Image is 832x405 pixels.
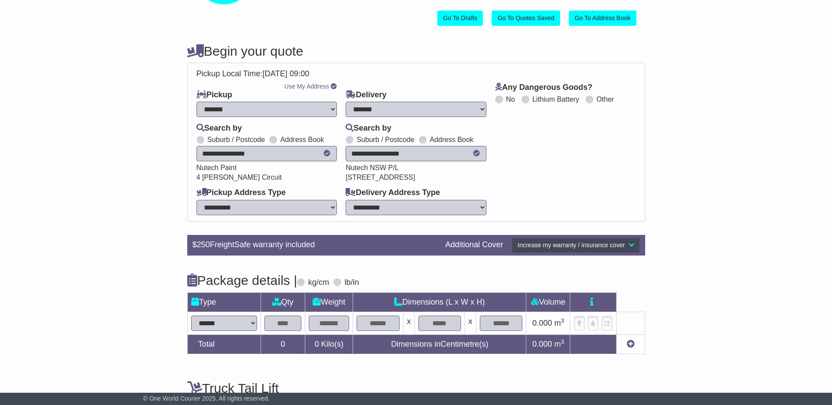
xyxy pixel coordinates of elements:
div: Additional Cover [441,240,507,250]
button: Increase my warranty / insurance cover [512,238,639,253]
td: Weight [305,292,353,312]
td: Total [187,334,261,354]
label: kg/cm [308,278,329,288]
td: Kilo(s) [305,334,353,354]
label: Address Book [280,135,324,144]
span: © One World Courier 2025. All rights reserved. [143,395,270,402]
a: Add new item [627,340,635,348]
span: m [554,340,564,348]
a: Use My Address [284,83,329,90]
span: 0.000 [532,319,552,327]
label: Delivery Address Type [346,188,440,198]
span: Nutech Paint [196,164,237,171]
td: 0 [261,334,305,354]
h4: Package details | [187,273,297,288]
label: Suburb / Postcode [207,135,265,144]
span: [DATE] 09:00 [263,69,310,78]
span: Increase my warranty / insurance cover [518,242,625,249]
td: Type [187,292,261,312]
td: Dimensions (L x W x H) [353,292,526,312]
label: Search by [346,124,391,133]
label: lb/in [344,278,359,288]
label: Lithium Battery [532,95,579,103]
label: Other [596,95,614,103]
span: Nutech NSW P/L [346,164,399,171]
a: Go To Quotes Saved [492,11,560,26]
div: Pickup Local Time: [192,69,640,79]
td: Volume [526,292,570,312]
span: [STREET_ADDRESS] [346,174,415,181]
span: 250 [197,240,210,249]
a: Go To Address Book [569,11,636,26]
label: Address Book [430,135,474,144]
sup: 3 [561,338,564,345]
td: x [465,312,476,334]
td: Dimensions in Centimetre(s) [353,334,526,354]
label: Pickup Address Type [196,188,286,198]
span: 4 [PERSON_NAME] Circuit [196,174,282,181]
span: 0.000 [532,340,552,348]
span: m [554,319,564,327]
span: 0 [314,340,319,348]
td: Qty [261,292,305,312]
label: Suburb / Postcode [357,135,414,144]
label: Search by [196,124,242,133]
td: x [403,312,414,334]
label: Delivery [346,90,386,100]
a: Go To Drafts [437,11,483,26]
sup: 3 [561,317,564,324]
div: $ FreightSafe warranty included [188,240,441,250]
h4: Begin your quote [187,44,645,58]
label: Pickup [196,90,232,100]
label: Any Dangerous Goods? [495,83,593,92]
h4: Truck Tail Lift [187,381,645,395]
label: No [506,95,515,103]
